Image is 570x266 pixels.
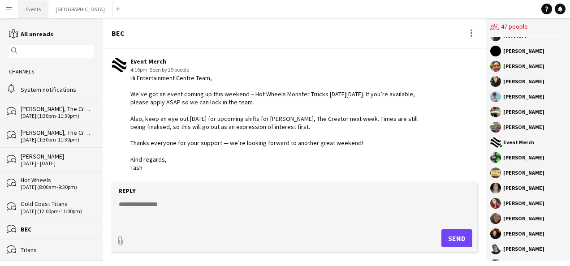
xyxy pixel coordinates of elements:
[503,185,544,191] div: [PERSON_NAME]
[503,79,544,84] div: [PERSON_NAME]
[21,246,94,254] div: Titans
[130,74,418,172] div: Hi Entertainment Centre Team, We’ve got an event coming up this weekend – Hot Wheels Monster Truc...
[503,231,544,236] div: [PERSON_NAME]
[130,57,418,65] div: Event Merch
[18,0,48,18] button: Events
[130,66,418,74] div: 4:16pm
[503,140,534,145] div: Event Merch
[503,201,544,206] div: [PERSON_NAME]
[503,64,544,69] div: [PERSON_NAME]
[21,176,94,184] div: Hot Wheels
[441,229,472,247] button: Send
[112,29,125,37] div: BEC
[503,124,544,130] div: [PERSON_NAME]
[21,129,94,137] div: [PERSON_NAME], The Creator
[21,137,94,143] div: [DATE] (1:30pm-11:30pm)
[21,105,94,113] div: [PERSON_NAME], The Creator
[503,94,544,99] div: [PERSON_NAME]
[503,216,544,221] div: [PERSON_NAME]
[490,18,566,37] div: 47 people
[503,155,544,160] div: [PERSON_NAME]
[118,187,136,195] label: Reply
[21,152,94,160] div: [PERSON_NAME]
[21,225,94,233] div: BEC
[503,246,544,252] div: [PERSON_NAME]
[21,160,94,167] div: [DATE] - [DATE]
[503,48,544,54] div: [PERSON_NAME]
[503,170,544,176] div: [PERSON_NAME]
[48,0,112,18] button: [GEOGRAPHIC_DATA]
[21,86,94,94] div: System notifications
[147,66,189,73] span: · Seen by 29 people
[21,200,94,208] div: Gold Coast Titans
[21,184,94,190] div: [DATE] (8:00am-9:30pm)
[503,109,544,115] div: [PERSON_NAME]
[21,208,94,215] div: [DATE] (12:00pm-11:00pm)
[21,113,94,119] div: [DATE] (1:30pm-11:30pm)
[9,30,53,38] a: All unreads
